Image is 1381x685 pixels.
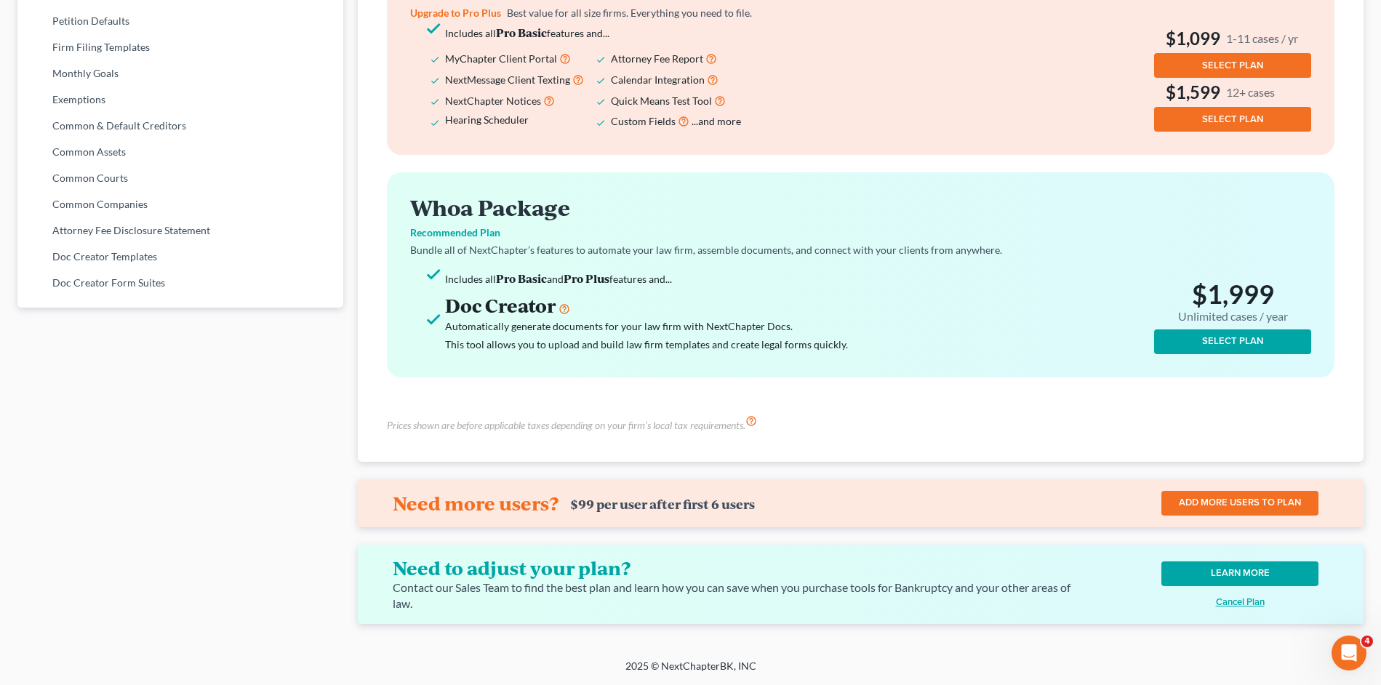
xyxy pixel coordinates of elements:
span: Best value for all size firms. Everything you need to file. [507,7,752,19]
strong: Pro Plus [564,271,609,286]
h4: Need to adjust your plan? [393,556,1079,580]
a: Common & Default Creditors [17,113,343,139]
div: 2025 © NextChapterBK, INC [276,659,1105,685]
li: Includes all and features and... [445,269,1075,288]
a: Common Companies [17,191,343,217]
a: Attorney Fee Disclosure Statement [17,217,343,244]
a: Exemptions [17,87,343,113]
div: Automatically generate documents for your law firm with NextChapter Docs. [445,317,1075,335]
button: SELECT PLAN [1154,107,1311,132]
a: Firm Filing Templates [17,34,343,60]
h3: Doc Creator [445,294,1075,317]
small: 1-11 cases / yr [1226,31,1298,46]
h6: Prices shown are before applicable taxes depending on your firm’s local tax requirements. [387,418,745,433]
span: Hearing Scheduler [445,113,529,126]
span: Upgrade to Pro Plus [410,7,501,19]
button: Cancel Plan [1161,598,1318,607]
strong: Pro Basic [496,271,547,286]
h3: $1,599 [1154,81,1311,104]
span: Attorney Fee Report [611,52,703,65]
span: Quick Means Test Tool [611,95,712,107]
span: Calendar Integration [611,73,705,86]
a: Monthly Goals [17,60,343,87]
p: Recommended Plan [410,225,1311,240]
p: Bundle all of NextChapter’s features to automate your law firm, assemble documents, and connect w... [410,243,1311,257]
a: ADD MORE USERS TO PLAN [1161,491,1318,516]
a: Doc Creator Form Suites [17,270,343,296]
span: SELECT PLAN [1202,113,1263,125]
span: NextMessage Client Texting [445,73,570,86]
small: Unlimited cases / year [1178,310,1288,324]
h2: $1,999 [1154,279,1311,326]
h2: Whoa Package [410,196,1311,220]
span: MyChapter Client Portal [445,52,557,65]
iframe: Intercom live chat [1332,636,1366,670]
div: $99 per user after first 6 users [570,497,755,512]
span: NextChapter Notices [445,95,541,107]
a: LEARN MORE [1161,561,1318,586]
span: SELECT PLAN [1202,335,1263,347]
button: SELECT PLAN [1154,329,1311,354]
span: Custom Fields [611,115,676,127]
a: Doc Creator Templates [17,244,343,270]
u: Cancel Plan [1216,596,1265,608]
span: ...and more [692,115,741,127]
span: SELECT PLAN [1202,60,1263,71]
a: Common Assets [17,139,343,165]
div: This tool allows you to upload and build law firm templates and create legal forms quickly. [445,335,1075,353]
small: 12+ cases [1226,84,1275,100]
span: Includes all features and... [445,27,609,39]
button: SELECT PLAN [1154,53,1311,78]
span: 4 [1361,636,1373,647]
a: Common Courts [17,165,343,191]
h4: Need more users? [393,492,559,515]
h3: $1,099 [1154,27,1311,50]
div: Contact our Sales Team to find the best plan and learn how you can save when you purchase tools f... [393,580,1091,613]
a: Petition Defaults [17,8,343,34]
strong: Pro Basic [496,25,547,40]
